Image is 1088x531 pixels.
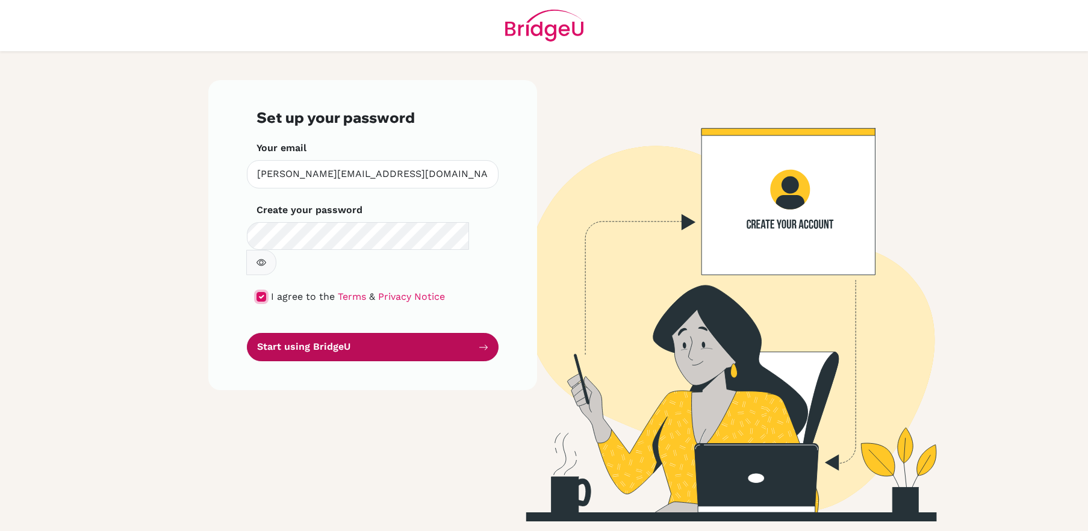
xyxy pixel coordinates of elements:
label: Your email [256,141,306,155]
img: Create your account [373,80,1059,521]
input: Insert your email* [247,160,499,188]
span: I agree to the [271,291,335,302]
h3: Set up your password [256,109,489,126]
label: Create your password [256,203,362,217]
a: Privacy Notice [378,291,445,302]
a: Terms [338,291,366,302]
button: Start using BridgeU [247,333,499,361]
span: & [369,291,375,302]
